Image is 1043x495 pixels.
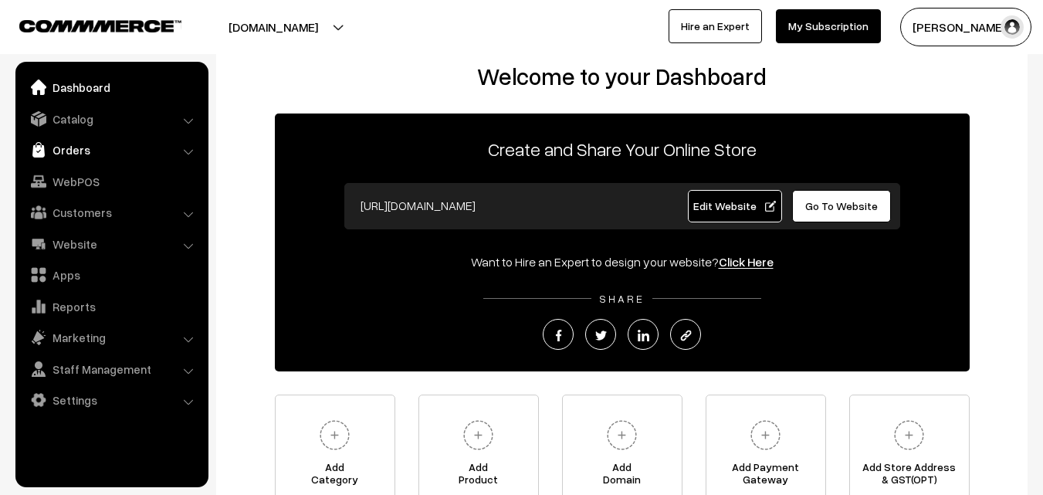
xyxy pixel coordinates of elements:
span: Add Product [419,461,538,492]
a: Edit Website [688,190,782,222]
img: plus.svg [888,414,930,456]
span: Go To Website [805,199,878,212]
a: WebPOS [19,168,203,195]
span: Add Store Address & GST(OPT) [850,461,969,492]
a: Staff Management [19,355,203,383]
a: Orders [19,136,203,164]
button: [PERSON_NAME] [900,8,1031,46]
a: My Subscription [776,9,881,43]
span: SHARE [591,292,652,305]
a: Customers [19,198,203,226]
a: Dashboard [19,73,203,101]
a: Hire an Expert [669,9,762,43]
span: Edit Website [693,199,776,212]
img: COMMMERCE [19,20,181,32]
a: Catalog [19,105,203,133]
a: Settings [19,386,203,414]
img: plus.svg [744,414,787,456]
a: Reports [19,293,203,320]
a: Apps [19,261,203,289]
button: [DOMAIN_NAME] [174,8,372,46]
span: Add Category [276,461,395,492]
a: Website [19,230,203,258]
a: Marketing [19,324,203,351]
img: plus.svg [457,414,499,456]
span: Add Domain [563,461,682,492]
p: Create and Share Your Online Store [275,135,970,163]
a: Go To Website [792,190,892,222]
h2: Welcome to your Dashboard [232,63,1012,90]
img: plus.svg [313,414,356,456]
img: plus.svg [601,414,643,456]
a: COMMMERCE [19,15,154,34]
img: user [1001,15,1024,39]
div: Want to Hire an Expert to design your website? [275,253,970,271]
a: Click Here [719,254,774,270]
span: Add Payment Gateway [706,461,825,492]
